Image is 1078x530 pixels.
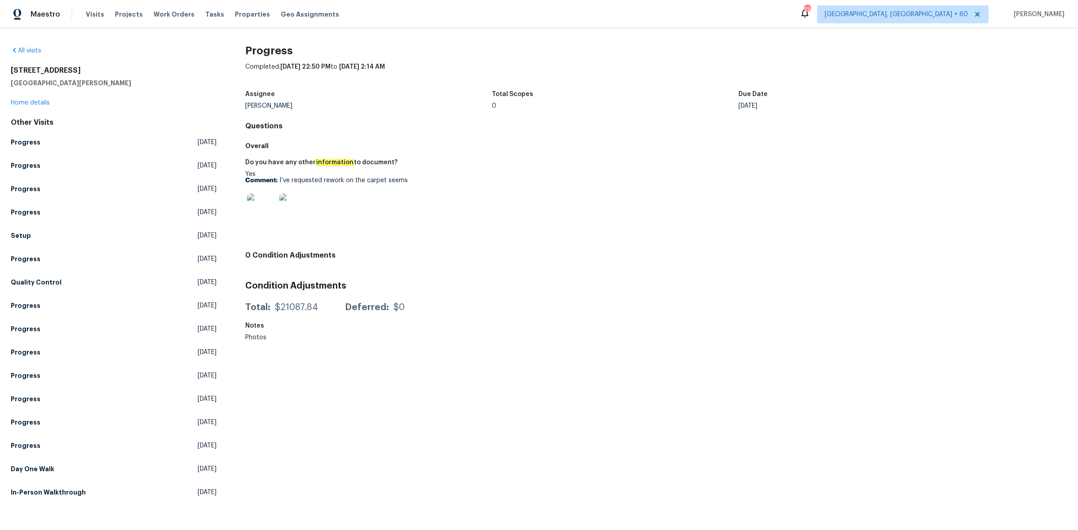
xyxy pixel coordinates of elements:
h5: Due Date [738,91,768,97]
h5: Progress [11,418,40,427]
a: Quality Control[DATE] [11,274,216,290]
a: Progress[DATE] [11,158,216,174]
span: Visits [86,10,104,19]
span: [DATE] 22:50 PM [280,64,331,70]
span: [DATE] [198,278,216,287]
span: [DATE] [198,488,216,497]
a: Day One Walk[DATE] [11,461,216,477]
h4: Questions [245,122,1067,131]
span: [DATE] [198,464,216,473]
h5: Progress [11,371,40,380]
a: All visits [11,48,41,54]
span: [DATE] [198,231,216,240]
span: [DATE] 2:14 AM [339,64,385,70]
h5: Assignee [245,91,275,97]
h3: Condition Adjustments [245,281,1067,290]
a: Progress[DATE] [11,204,216,220]
h5: Progress [11,348,40,357]
h5: Day One Walk [11,464,54,473]
h5: Progress [11,161,40,170]
h5: Overall [245,141,1067,150]
span: [DATE] [198,161,216,170]
span: [DATE] [198,348,216,357]
span: [DATE] [198,208,216,217]
h5: Progress [11,254,40,263]
a: Progress[DATE] [11,298,216,314]
em: information [316,159,354,166]
h5: Progress [11,324,40,333]
span: Projects [115,10,143,19]
h5: Do you have any other to document? [245,159,398,166]
div: $21087.84 [275,303,318,312]
h4: 0 Condition Adjustments [245,251,1067,260]
span: [DATE] [198,441,216,450]
span: [DATE] [198,371,216,380]
h5: Progress [11,441,40,450]
h5: Quality Control [11,278,62,287]
span: [DATE] [198,324,216,333]
div: 773 [804,5,810,14]
h2: Progress [245,46,1067,55]
a: Progress[DATE] [11,321,216,337]
div: [DATE] [738,103,985,109]
h5: In-Person Walkthrough [11,488,86,497]
h5: Progress [11,138,40,147]
span: [DATE] [198,394,216,403]
span: [DATE] [198,254,216,263]
h5: Setup [11,231,31,240]
div: Photos [245,334,492,341]
a: Progress[DATE] [11,344,216,360]
div: $0 [393,303,405,312]
span: [DATE] [198,138,216,147]
h5: Progress [11,184,40,193]
div: Deferred: [345,303,389,312]
span: [PERSON_NAME] [1010,10,1065,19]
a: Progress[DATE] [11,251,216,267]
h5: Total Scopes [492,91,533,97]
a: Progress[DATE] [11,134,216,150]
b: Comment: [245,177,278,184]
div: [PERSON_NAME] [245,103,492,109]
a: Home details [11,100,50,106]
h5: Progress [11,208,40,217]
div: Yes [245,171,649,228]
div: Total: [245,303,270,312]
h2: [STREET_ADDRESS] [11,66,216,75]
a: In-Person Walkthrough[DATE] [11,484,216,500]
a: Progress[DATE] [11,391,216,407]
span: Maestro [31,10,60,19]
span: [DATE] [198,418,216,427]
a: Setup[DATE] [11,228,216,244]
a: Progress[DATE] [11,438,216,454]
a: Progress[DATE] [11,414,216,430]
h5: [GEOGRAPHIC_DATA][PERSON_NAME] [11,79,216,88]
h5: Progress [11,301,40,310]
span: [GEOGRAPHIC_DATA], [GEOGRAPHIC_DATA] + 60 [825,10,968,19]
span: [DATE] [198,301,216,310]
h5: Progress [11,394,40,403]
div: Completed: to [245,62,1067,86]
span: Properties [235,10,270,19]
span: [DATE] [198,184,216,193]
span: Tasks [205,11,224,18]
h5: Notes [245,323,264,329]
p: I’ve requested rework on the carpet seems [245,177,649,184]
span: Work Orders [154,10,194,19]
a: Progress[DATE] [11,368,216,384]
div: 0 [492,103,738,109]
a: Progress[DATE] [11,181,216,197]
span: Geo Assignments [281,10,339,19]
div: Other Visits [11,118,216,127]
